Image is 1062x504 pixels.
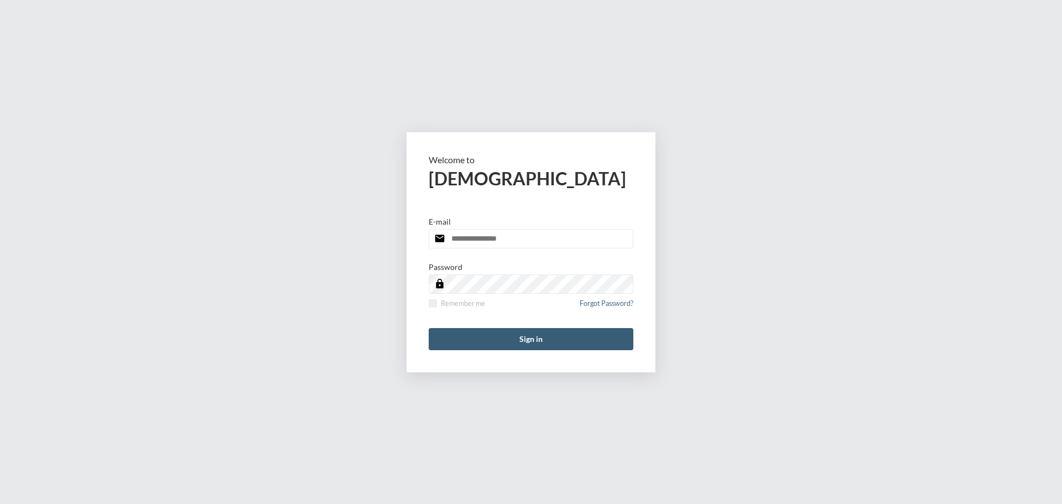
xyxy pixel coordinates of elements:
[429,328,633,350] button: Sign in
[429,168,633,189] h2: [DEMOGRAPHIC_DATA]
[429,299,485,308] label: Remember me
[580,299,633,314] a: Forgot Password?
[429,262,462,272] p: Password
[429,217,451,226] p: E-mail
[429,154,633,165] p: Welcome to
